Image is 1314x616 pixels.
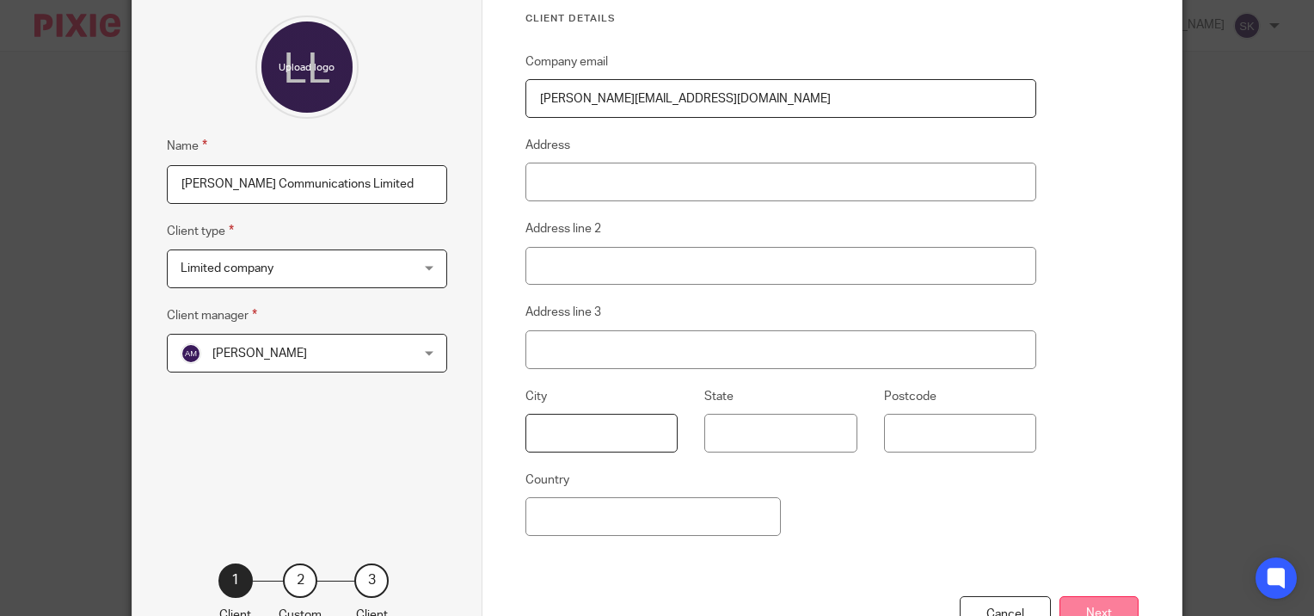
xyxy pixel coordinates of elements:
[525,137,570,154] label: Address
[884,388,936,405] label: Postcode
[525,12,1037,26] h3: Client details
[525,220,601,237] label: Address line 2
[525,304,601,321] label: Address line 3
[181,343,201,364] img: svg%3E
[218,564,253,598] div: 1
[167,221,234,241] label: Client type
[181,262,273,274] span: Limited company
[167,305,257,325] label: Client manager
[212,348,307,360] span: [PERSON_NAME]
[525,471,569,489] label: Country
[283,564,317,598] div: 2
[525,53,608,71] label: Company email
[525,388,547,405] label: City
[167,136,207,156] label: Name
[354,564,389,598] div: 3
[704,388,734,405] label: State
